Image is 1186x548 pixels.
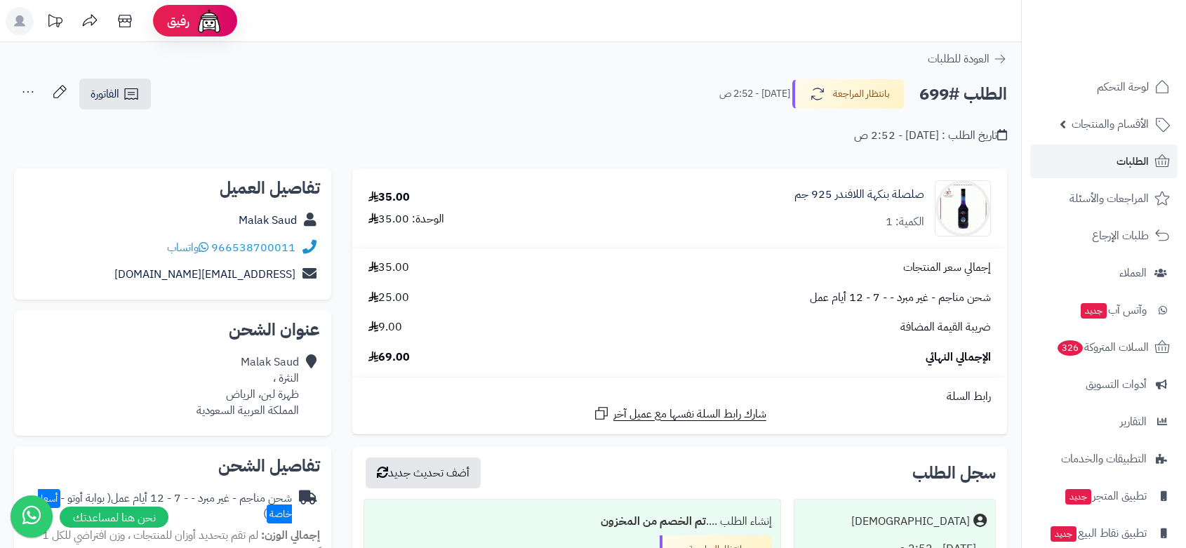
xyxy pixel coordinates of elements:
[25,490,292,523] div: شحن مناجم - غير مبرد - - 7 - 12 أيام عمل
[593,405,766,422] a: شارك رابط السلة نفسها مع عميل آخر
[928,51,1007,67] a: العودة للطلبات
[1081,303,1107,319] span: جديد
[1117,152,1149,171] span: الطلبات
[261,527,320,544] strong: إجمالي الوزن:
[1030,330,1178,364] a: السلات المتروكة326
[851,514,970,530] div: [DEMOGRAPHIC_DATA]
[211,239,295,256] a: 966538700011
[794,187,924,203] a: صلصلة بنكهة اللافندر 925 جم
[919,80,1007,109] h2: الطلب #699
[1092,226,1149,246] span: طلبات الإرجاع
[1030,145,1178,178] a: الطلبات
[368,290,409,306] span: 25.00
[114,266,295,283] a: [EMAIL_ADDRESS][DOMAIN_NAME]
[886,214,924,230] div: الكمية: 1
[373,508,772,535] div: إنشاء الطلب ....
[167,13,189,29] span: رفيق
[1030,405,1178,439] a: التقارير
[1058,340,1083,356] span: 326
[1061,449,1147,469] span: التطبيقات والخدمات
[1030,442,1178,476] a: التطبيقات والخدمات
[368,189,410,206] div: 35.00
[1119,263,1147,283] span: العملاء
[1079,300,1147,320] span: وآتس آب
[1065,489,1091,504] span: جديد
[1049,523,1147,543] span: تطبيق نقاط البيع
[935,180,990,236] img: 1750027627-WhatsApp%20Image%202025-06-16%20at%201.45.37%20AM-90x90.jpeg
[1030,368,1178,401] a: أدوات التسويق
[1097,77,1149,97] span: لوحة التحكم
[1030,479,1178,513] a: تطبيق المتجرجديد
[1072,114,1149,134] span: الأقسام والمنتجات
[358,389,1001,405] div: رابط السلة
[719,87,790,101] small: [DATE] - 2:52 ص
[368,319,402,335] span: 9.00
[1056,338,1149,357] span: السلات المتروكة
[792,79,905,109] button: بانتظار المراجعة
[368,260,409,276] span: 35.00
[196,354,299,418] div: Malak Saud النثرة ، ظهرة لبن، الرياض المملكة العربية السعودية
[366,457,481,488] button: أضف تحديث جديد
[903,260,991,276] span: إجمالي سعر المنتجات
[1030,70,1178,104] a: لوحة التحكم
[91,86,119,102] span: الفاتورة
[928,51,990,67] span: العودة للطلبات
[368,349,410,366] span: 69.00
[601,513,706,530] b: تم الخصم من المخزون
[854,128,1007,144] div: تاريخ الطلب : [DATE] - 2:52 ص
[38,490,292,523] span: ( بوابة أوتو - )
[1030,219,1178,253] a: طلبات الإرجاع
[25,321,320,338] h2: عنوان الشحن
[25,457,320,474] h2: تفاصيل الشحن
[1086,375,1147,394] span: أدوات التسويق
[1120,412,1147,432] span: التقارير
[79,79,151,109] a: الفاتورة
[37,7,72,39] a: تحديثات المنصة
[912,465,996,481] h3: سجل الطلب
[1030,256,1178,290] a: العملاء
[926,349,991,366] span: الإجمالي النهائي
[368,211,444,227] div: الوحدة: 35.00
[239,212,297,229] a: Malak Saud
[195,7,223,35] img: ai-face.png
[1030,293,1178,327] a: وآتس آبجديد
[1030,182,1178,215] a: المراجعات والأسئلة
[1064,486,1147,506] span: تطبيق المتجر
[1051,526,1077,542] span: جديد
[25,180,320,196] h2: تفاصيل العميل
[167,239,208,256] a: واتساب
[38,489,292,524] span: أسعار خاصة
[613,406,766,422] span: شارك رابط السلة نفسها مع عميل آخر
[900,319,991,335] span: ضريبة القيمة المضافة
[1070,189,1149,208] span: المراجعات والأسئلة
[810,290,991,306] span: شحن مناجم - غير مبرد - - 7 - 12 أيام عمل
